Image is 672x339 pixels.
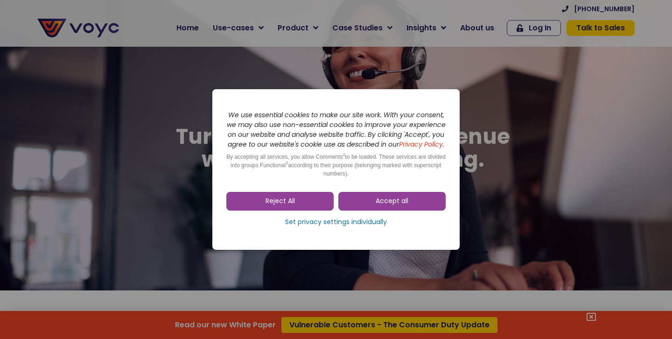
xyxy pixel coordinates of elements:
span: By accepting all services, you allow Comments to be loaded. These services are divided into group... [226,154,446,177]
a: Set privacy settings individually [226,215,446,229]
span: Set privacy settings individually [285,218,387,227]
a: Reject All [226,192,334,211]
span: Accept all [376,197,408,206]
sup: 2 [286,161,288,165]
a: Privacy Policy [399,140,443,149]
a: Accept all [338,192,446,211]
i: We use essential cookies to make our site work. With your consent, we may also use non-essential ... [227,110,446,149]
span: Reject All [266,197,295,206]
sup: 2 [343,152,345,157]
